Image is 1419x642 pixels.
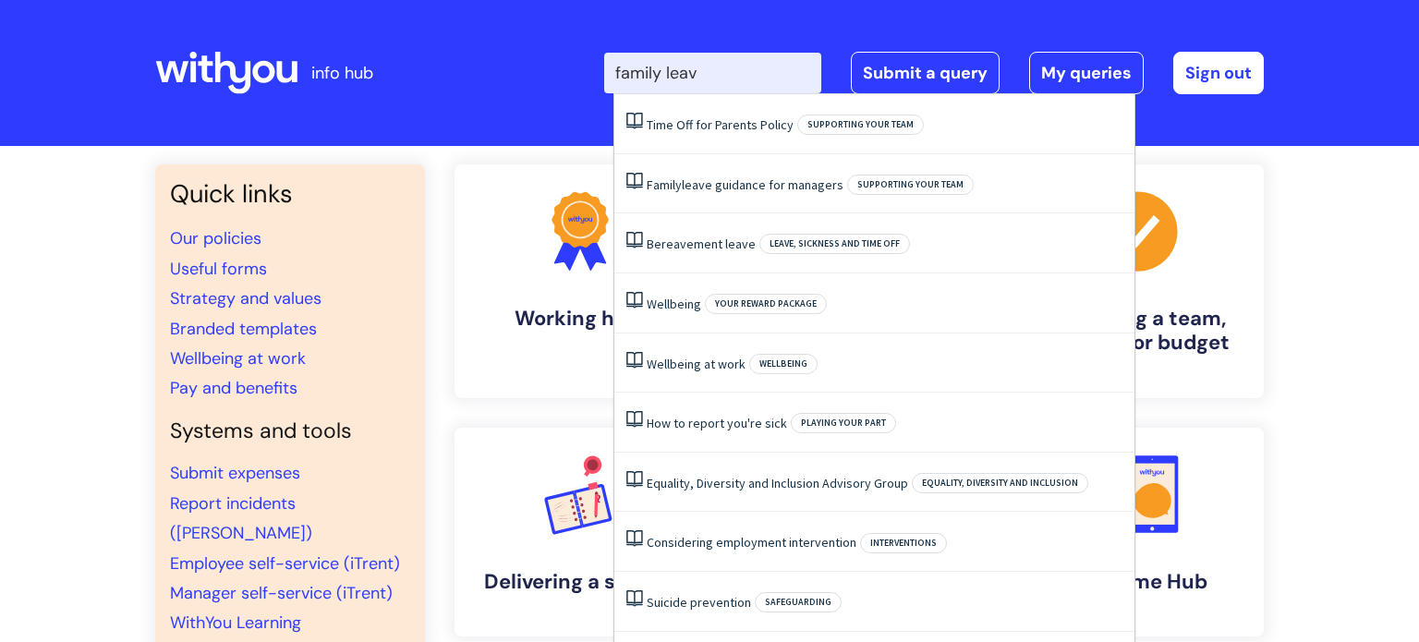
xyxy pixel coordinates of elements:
span: Family [647,176,682,193]
a: Employee self-service (iTrent) [170,552,400,575]
a: Wellbeing at work [170,347,306,369]
span: Supporting your team [847,175,974,195]
a: Considering employment intervention [647,534,856,551]
a: Familyleave guidance for managers [647,176,843,193]
a: Report incidents ([PERSON_NAME]) [170,492,312,544]
a: Useful forms [170,258,267,280]
a: Wellbeing at work [647,356,746,372]
p: info hub [311,58,373,88]
h4: Welcome Hub [1027,570,1249,594]
span: Wellbeing [749,354,818,374]
a: Delivering a service [455,428,706,636]
a: How to report you're sick [647,415,787,431]
a: Suicide prevention [647,594,751,611]
a: Strategy and values [170,287,321,309]
a: Working here [455,164,706,398]
a: Wellbeing [647,296,701,312]
a: Time Off for Parents Policy [647,116,794,133]
div: | - [604,52,1264,94]
span: Leave, sickness and time off [759,234,910,254]
span: Equality, Diversity and Inclusion [912,473,1088,493]
a: WithYou Learning [170,612,301,634]
h4: Delivering a service [469,570,691,594]
a: Submit a query [851,52,1000,94]
a: Equality, Diversity and Inclusion Advisory Group [647,475,908,491]
span: Interventions [860,533,947,553]
a: Submit expenses [170,462,300,484]
a: Our policies [170,227,261,249]
h4: Systems and tools [170,418,410,444]
a: Pay and benefits [170,377,297,399]
input: Search [604,53,821,93]
a: Bereavement leave [647,236,756,252]
a: Manager self-service (iTrent) [170,582,393,604]
a: Welcome Hub [1013,428,1264,636]
a: My queries [1029,52,1144,94]
a: Branded templates [170,318,317,340]
span: Playing your part [791,413,896,433]
span: Supporting your team [797,115,924,135]
span: Safeguarding [755,592,842,612]
h3: Quick links [170,179,410,209]
span: Your reward package [705,294,827,314]
a: Sign out [1173,52,1264,94]
h4: Working here [469,307,691,331]
h4: Managing a team, building or budget [1027,307,1249,356]
a: Managing a team, building or budget [1013,164,1264,398]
